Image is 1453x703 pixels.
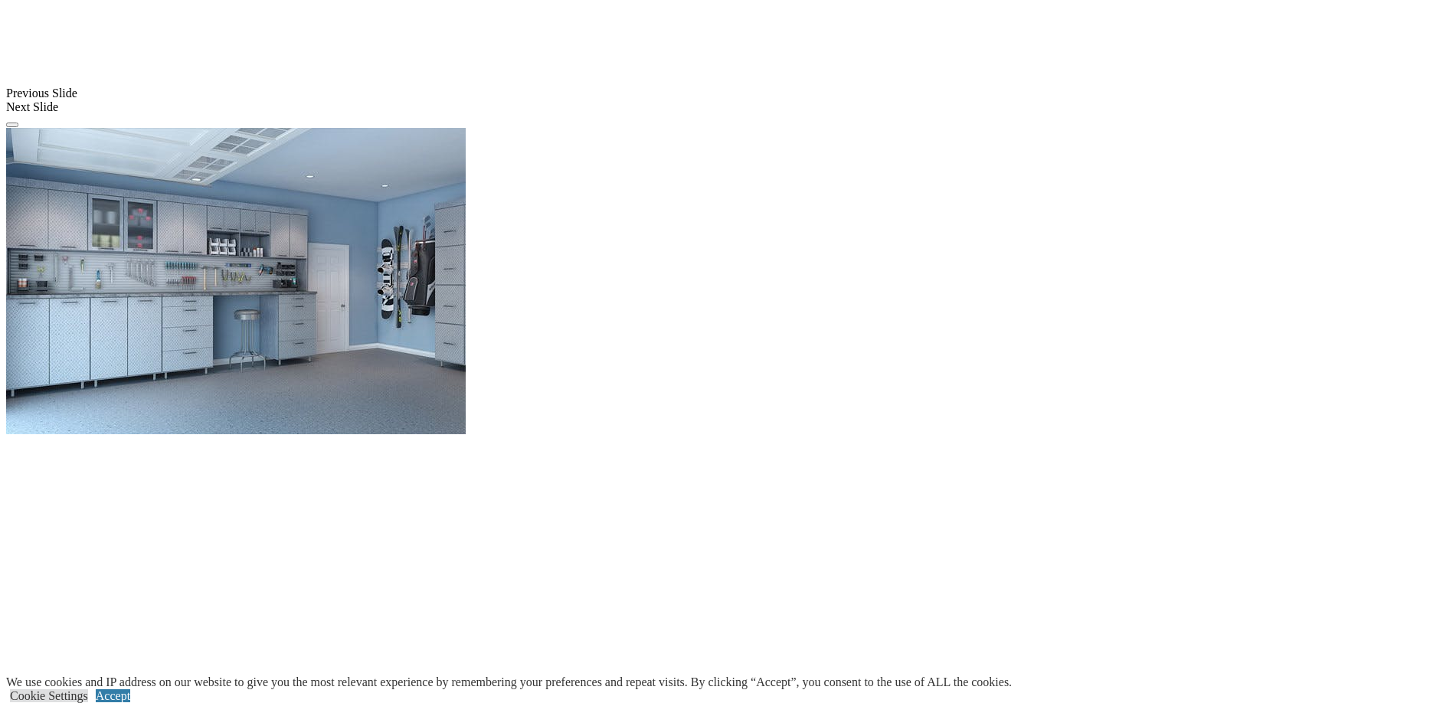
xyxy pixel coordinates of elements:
[6,128,466,434] img: Banner for mobile view
[96,689,130,702] a: Accept
[10,689,88,702] a: Cookie Settings
[6,100,1447,114] div: Next Slide
[6,675,1012,689] div: We use cookies and IP address on our website to give you the most relevant experience by remember...
[6,123,18,127] button: Click here to pause slide show
[6,87,1447,100] div: Previous Slide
